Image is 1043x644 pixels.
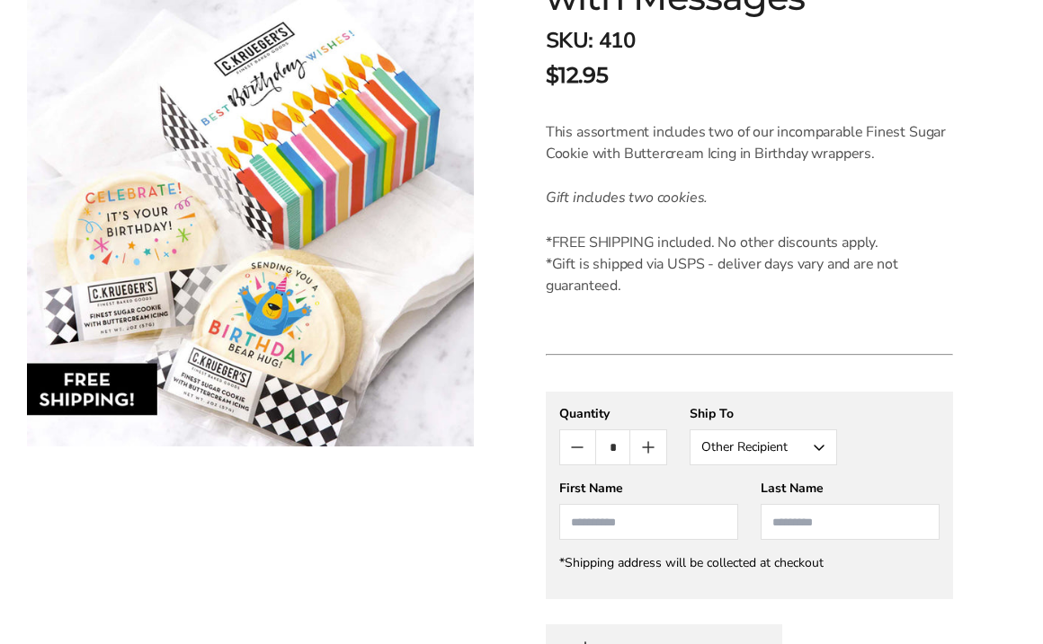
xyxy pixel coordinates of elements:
[559,554,940,571] div: *Shipping address will be collected at checkout
[595,430,630,464] input: Quantity
[599,26,636,55] span: 410
[690,429,837,465] button: Other Recipient
[690,405,837,422] div: Ship To
[559,405,667,422] div: Quantity
[546,392,953,599] gfm-form: New recipient
[559,480,738,497] div: First Name
[761,504,940,540] input: Last Name
[546,232,953,253] div: *FREE SHIPPING included. No other discounts apply.
[630,430,665,464] button: Count plus
[560,430,595,464] button: Count minus
[761,480,940,497] div: Last Name
[14,576,186,630] iframe: Sign Up via Text for Offers
[559,504,738,540] input: First Name
[546,59,608,92] span: $12.95
[546,188,708,207] em: Gift includes two cookies.
[546,253,953,296] div: *Gift is shipped via USPS - deliver days vary and are not guaranteed.
[546,121,953,164] p: This assortment includes two of our incomparable Finest Sugar Cookie with Buttercream Icing in Bi...
[546,26,593,55] strong: SKU:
